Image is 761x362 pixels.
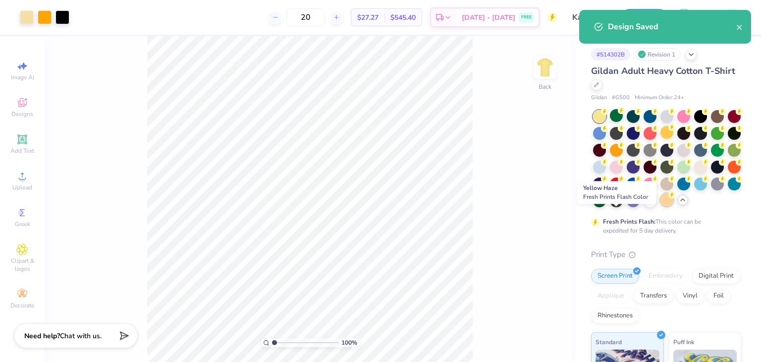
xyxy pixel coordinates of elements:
div: Rhinestones [591,308,639,323]
div: Applique [591,289,631,303]
span: Greek [15,220,30,228]
div: Digital Print [692,269,740,284]
div: Yellow Haze [578,181,656,204]
span: Image AI [11,73,34,81]
span: Standard [596,337,622,347]
div: # 514302B [591,48,630,60]
input: – – [286,8,325,26]
div: Screen Print [591,269,639,284]
div: Embroidery [642,269,689,284]
span: [DATE] - [DATE] [462,12,515,23]
span: Upload [12,183,32,191]
span: Minimum Order: 24 + [635,94,684,102]
span: Clipart & logos [5,257,40,273]
div: Design Saved [608,21,736,33]
div: Transfers [634,289,673,303]
span: Puff Ink [673,337,694,347]
span: Chat with us. [60,331,102,341]
input: Untitled Design [565,7,613,27]
span: Gildan Adult Heavy Cotton T-Shirt [591,65,735,77]
div: Print Type [591,249,741,260]
span: Gildan [591,94,607,102]
span: $27.27 [357,12,379,23]
div: Back [539,82,551,91]
span: Add Text [10,147,34,155]
span: Designs [11,110,33,118]
span: Decorate [10,302,34,309]
span: $545.40 [390,12,416,23]
div: Foil [707,289,730,303]
strong: Fresh Prints Flash: [603,218,655,226]
div: Vinyl [676,289,704,303]
div: This color can be expedited for 5 day delivery. [603,217,725,235]
span: # G500 [612,94,630,102]
span: FREE [521,14,532,21]
span: 100 % [341,338,357,347]
span: Fresh Prints Flash Color [583,193,648,201]
strong: Need help? [24,331,60,341]
button: close [736,21,743,33]
div: Revision 1 [635,48,681,60]
img: Back [535,58,555,77]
